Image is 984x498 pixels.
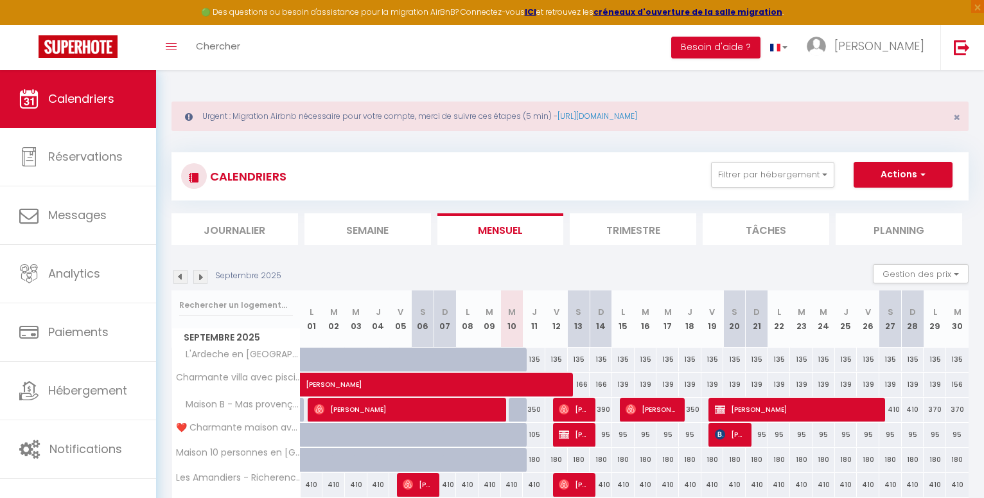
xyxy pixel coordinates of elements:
span: Hébergement [48,382,127,398]
abbr: V [709,306,715,318]
div: 139 [857,373,879,396]
abbr: J [843,306,848,318]
span: ❤️ Charmante maison avec terrasse au calme ❤️ [174,423,303,432]
div: 135 [679,348,701,371]
div: 410 [479,473,501,497]
span: [PERSON_NAME] [834,38,924,54]
div: 135 [746,348,768,371]
abbr: V [398,306,403,318]
div: 139 [701,373,724,396]
span: Messages [48,207,107,223]
span: Chercher [196,39,240,53]
div: 135 [723,348,746,371]
abbr: V [554,306,559,318]
span: [PERSON_NAME] [403,472,433,497]
div: 410 [723,473,746,497]
div: 135 [946,348,969,371]
button: Filtrer par hébergement [711,162,834,188]
span: Les Amandiers - Richerenches [174,473,303,483]
div: 410 [790,473,813,497]
th: 17 [656,290,679,348]
li: Mensuel [437,213,564,245]
th: 03 [345,290,367,348]
a: [URL][DOMAIN_NAME] [558,111,637,121]
th: 19 [701,290,724,348]
th: 26 [857,290,879,348]
div: 180 [545,448,568,472]
span: [PERSON_NAME] [626,397,678,422]
abbr: L [621,306,625,318]
abbr: D [442,306,448,318]
span: [PERSON_NAME] [715,422,745,447]
div: 180 [701,448,724,472]
th: 25 [835,290,857,348]
span: [PERSON_NAME] [314,397,502,422]
li: Trimestre [570,213,696,245]
abbr: L [310,306,313,318]
span: Réservations [48,148,123,165]
div: 370 [946,398,969,422]
th: 30 [946,290,969,348]
div: 135 [523,348,545,371]
th: 14 [590,290,612,348]
div: 410 [590,473,612,497]
abbr: M [820,306,827,318]
div: 139 [835,373,857,396]
th: 11 [523,290,545,348]
th: 09 [479,290,501,348]
span: Maison B - Mas provençal [174,398,303,412]
span: Analytics [48,265,100,281]
div: 410 [434,473,457,497]
div: 410 [322,473,345,497]
div: 410 [924,473,946,497]
span: Paiements [48,324,109,340]
div: 139 [746,373,768,396]
abbr: L [933,306,937,318]
div: 410 [835,473,857,497]
li: Planning [836,213,962,245]
th: 10 [501,290,523,348]
div: 139 [768,373,791,396]
a: ICI [525,6,536,17]
div: 95 [612,423,635,447]
div: 180 [790,448,813,472]
th: 22 [768,290,791,348]
div: 410 [879,473,902,497]
div: 180 [879,448,902,472]
span: [PERSON_NAME] [715,397,880,422]
div: 410 [345,473,367,497]
a: [PERSON_NAME] [301,373,323,397]
div: 135 [635,348,657,371]
th: 18 [679,290,701,348]
div: 135 [857,348,879,371]
div: 105 [523,423,545,447]
abbr: M [954,306,962,318]
div: 139 [679,373,701,396]
div: 180 [902,448,924,472]
div: 139 [924,373,946,396]
abbr: J [687,306,692,318]
th: 24 [813,290,835,348]
abbr: S [575,306,581,318]
div: 95 [879,423,902,447]
div: 95 [656,423,679,447]
div: 410 [367,473,390,497]
div: 135 [813,348,835,371]
abbr: M [486,306,493,318]
th: 04 [367,290,390,348]
div: 95 [946,423,969,447]
th: 23 [790,290,813,348]
th: 02 [322,290,345,348]
span: × [953,109,960,125]
div: 350 [679,398,701,422]
th: 12 [545,290,568,348]
div: 135 [590,348,612,371]
div: 410 [612,473,635,497]
iframe: Chat [929,440,974,488]
div: 350 [523,398,545,422]
th: 28 [902,290,924,348]
div: 95 [768,423,791,447]
div: 180 [679,448,701,472]
div: 139 [813,373,835,396]
div: 135 [656,348,679,371]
